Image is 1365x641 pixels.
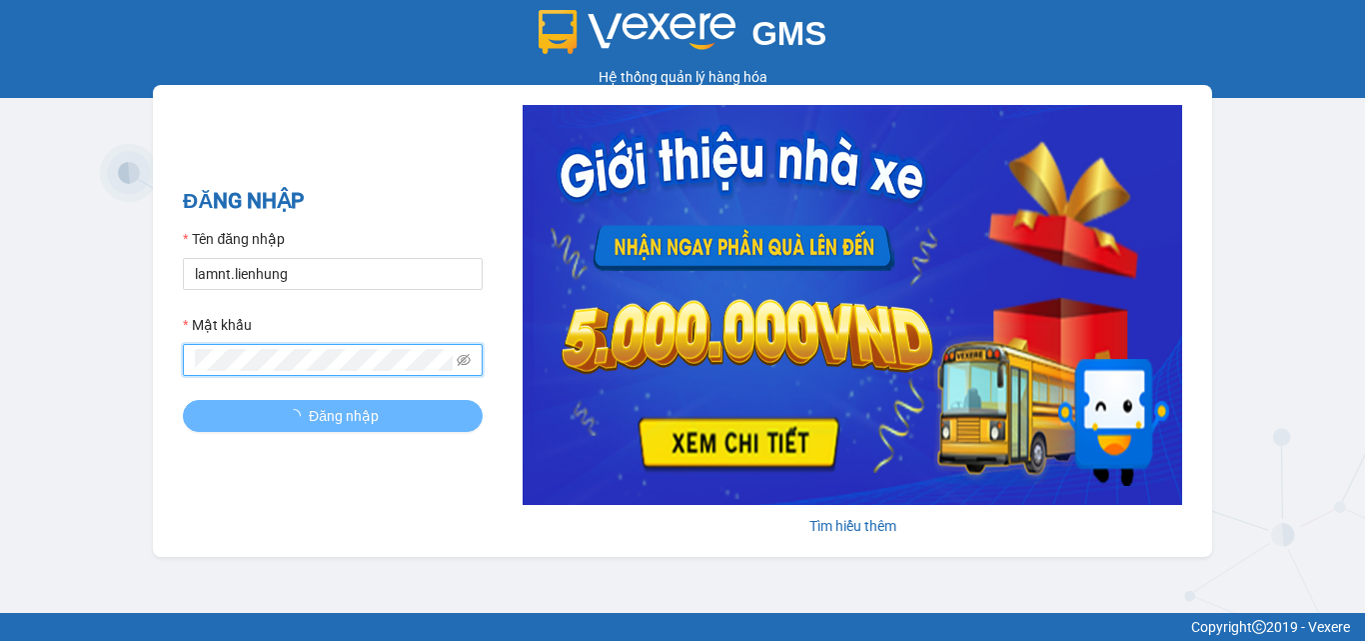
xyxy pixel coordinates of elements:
label: Tên đăng nhập [183,228,285,250]
img: logo 2 [539,10,736,54]
input: Tên đăng nhập [183,258,483,290]
div: Tìm hiểu thêm [523,515,1182,537]
a: GMS [539,30,827,46]
span: loading [287,409,309,423]
span: eye-invisible [457,353,471,367]
img: banner-0 [523,105,1182,505]
span: GMS [751,15,826,52]
button: Đăng nhập [183,400,483,432]
label: Mật khẩu [183,314,252,336]
span: copyright [1252,620,1266,634]
h2: ĐĂNG NHẬP [183,185,483,218]
div: Copyright 2019 - Vexere [15,616,1350,638]
input: Mật khẩu [195,349,453,371]
span: Đăng nhập [309,405,379,427]
div: Hệ thống quản lý hàng hóa [5,66,1360,88]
